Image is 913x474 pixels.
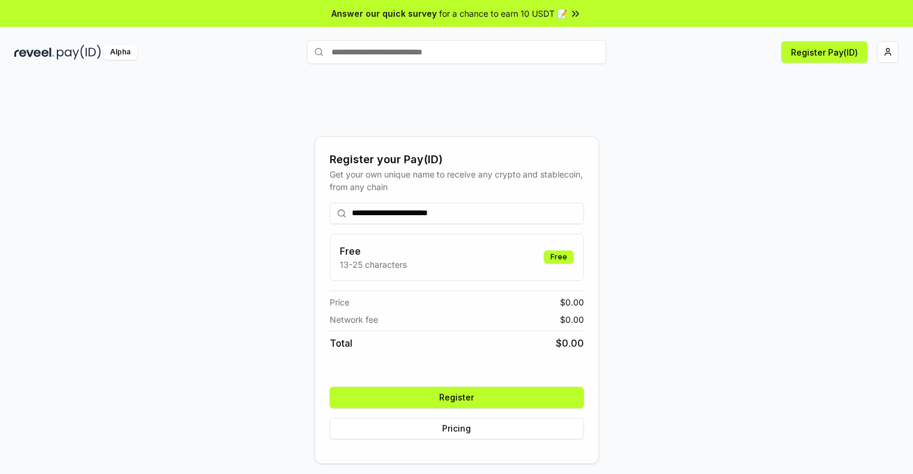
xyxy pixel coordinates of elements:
[57,45,101,60] img: pay_id
[330,313,378,326] span: Network fee
[560,296,584,308] span: $ 0.00
[330,387,584,408] button: Register
[340,244,407,258] h3: Free
[330,336,352,350] span: Total
[104,45,137,60] div: Alpha
[439,7,567,20] span: for a chance to earn 10 USDT 📝
[556,336,584,350] span: $ 0.00
[330,418,584,439] button: Pricing
[340,258,407,271] p: 13-25 characters
[560,313,584,326] span: $ 0.00
[781,41,868,63] button: Register Pay(ID)
[330,168,584,193] div: Get your own unique name to receive any crypto and stablecoin, from any chain
[330,151,584,168] div: Register your Pay(ID)
[330,296,349,308] span: Price
[14,45,54,60] img: reveel_dark
[331,7,437,20] span: Answer our quick survey
[544,250,574,264] div: Free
